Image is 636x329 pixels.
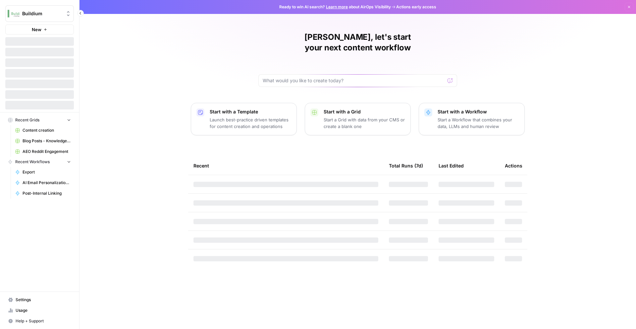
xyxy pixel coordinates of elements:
span: Export [23,169,71,175]
a: Post-Internal Linking [12,188,74,199]
span: Recent Grids [15,117,39,123]
button: Recent Grids [5,115,74,125]
span: New [32,26,41,33]
a: Content creation [12,125,74,136]
span: Settings [16,297,71,303]
a: AEO Reddit Engagement [12,146,74,157]
p: Start a Grid with data from your CMS or create a blank one [324,116,405,130]
div: Last Edited [439,157,464,175]
input: What would you like to create today? [263,77,445,84]
span: Recent Workflows [15,159,50,165]
span: Post-Internal Linking [23,190,71,196]
span: Help + Support [16,318,71,324]
div: Actions [505,157,522,175]
img: Buildium Logo [8,8,20,20]
span: Blog Posts - Knowledge Base.csv [23,138,71,144]
a: Settings [5,295,74,305]
button: Recent Workflows [5,157,74,167]
a: Usage [5,305,74,316]
p: Start with a Template [210,108,291,115]
span: Usage [16,307,71,313]
button: Start with a WorkflowStart a Workflow that combines your data, LLMs and human review [419,103,525,135]
button: New [5,25,74,34]
a: Learn more [326,4,348,9]
div: Total Runs (7d) [389,157,423,175]
a: Blog Posts - Knowledge Base.csv [12,136,74,146]
span: AEO Reddit Engagement [23,149,71,155]
p: Start with a Grid [324,108,405,115]
button: Start with a GridStart a Grid with data from your CMS or create a blank one [305,103,411,135]
button: Help + Support [5,316,74,326]
h1: [PERSON_NAME], let's start your next content workflow [258,32,457,53]
a: AI Email Personalization + Buyer Summary V2 [12,177,74,188]
p: Start a Workflow that combines your data, LLMs and human review [438,116,519,130]
span: Buildium [22,10,62,17]
span: Ready to win AI search? about AirOps Visibility [279,4,391,10]
div: Recent [193,157,378,175]
button: Start with a TemplateLaunch best-practice driven templates for content creation and operations [191,103,297,135]
span: Actions early access [396,4,436,10]
p: Launch best-practice driven templates for content creation and operations [210,116,291,130]
button: Workspace: Buildium [5,5,74,22]
a: Export [12,167,74,177]
span: Content creation [23,127,71,133]
p: Start with a Workflow [438,108,519,115]
span: AI Email Personalization + Buyer Summary V2 [23,180,71,186]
